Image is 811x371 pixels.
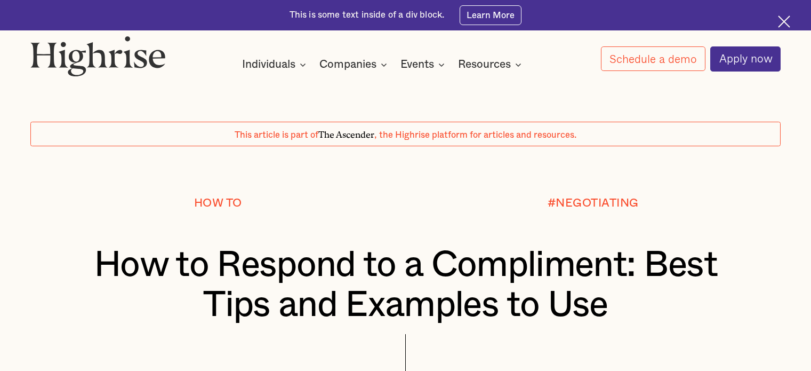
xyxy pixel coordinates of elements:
a: Apply now [710,46,781,72]
a: Learn More [460,5,522,25]
div: Individuals [242,58,309,71]
img: Highrise logo [30,36,166,77]
div: Events [400,58,448,71]
div: Resources [458,58,511,71]
div: Events [400,58,434,71]
div: Individuals [242,58,295,71]
div: Resources [458,58,525,71]
div: How To [194,197,242,210]
h1: How to Respond to a Compliment: Best Tips and Examples to Use [62,245,750,325]
span: The Ascender [318,128,374,138]
span: This article is part of [235,131,318,139]
div: This is some text inside of a div block. [290,9,445,21]
div: #NEGOTIATING [548,197,639,210]
div: Companies [319,58,376,71]
span: , the Highrise platform for articles and resources. [374,131,576,139]
a: Schedule a demo [601,46,705,71]
img: Cross icon [778,15,790,28]
div: Companies [319,58,390,71]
